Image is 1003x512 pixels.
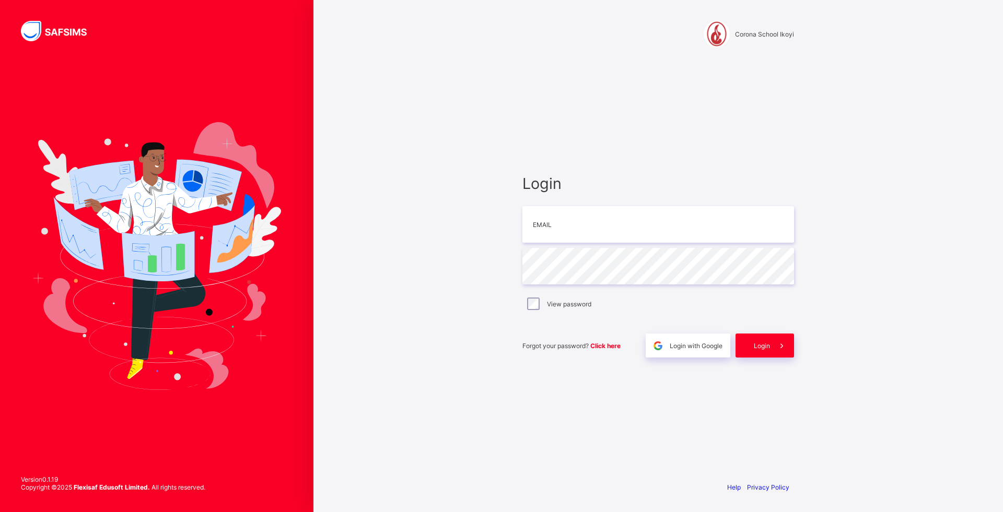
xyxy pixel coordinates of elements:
label: View password [547,300,591,308]
span: Forgot your password? [522,342,621,350]
span: Version 0.1.19 [21,475,205,483]
a: Privacy Policy [747,483,789,491]
span: Corona School Ikoyi [735,30,794,38]
img: google.396cfc9801f0270233282035f929180a.svg [652,340,664,352]
img: Hero Image [32,122,281,389]
span: Login [522,174,794,193]
a: Click here [590,342,621,350]
a: Help [727,483,741,491]
span: Login with Google [670,342,722,350]
img: SAFSIMS Logo [21,21,99,41]
span: Copyright © 2025 All rights reserved. [21,483,205,491]
span: Login [754,342,770,350]
strong: Flexisaf Edusoft Limited. [74,483,150,491]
